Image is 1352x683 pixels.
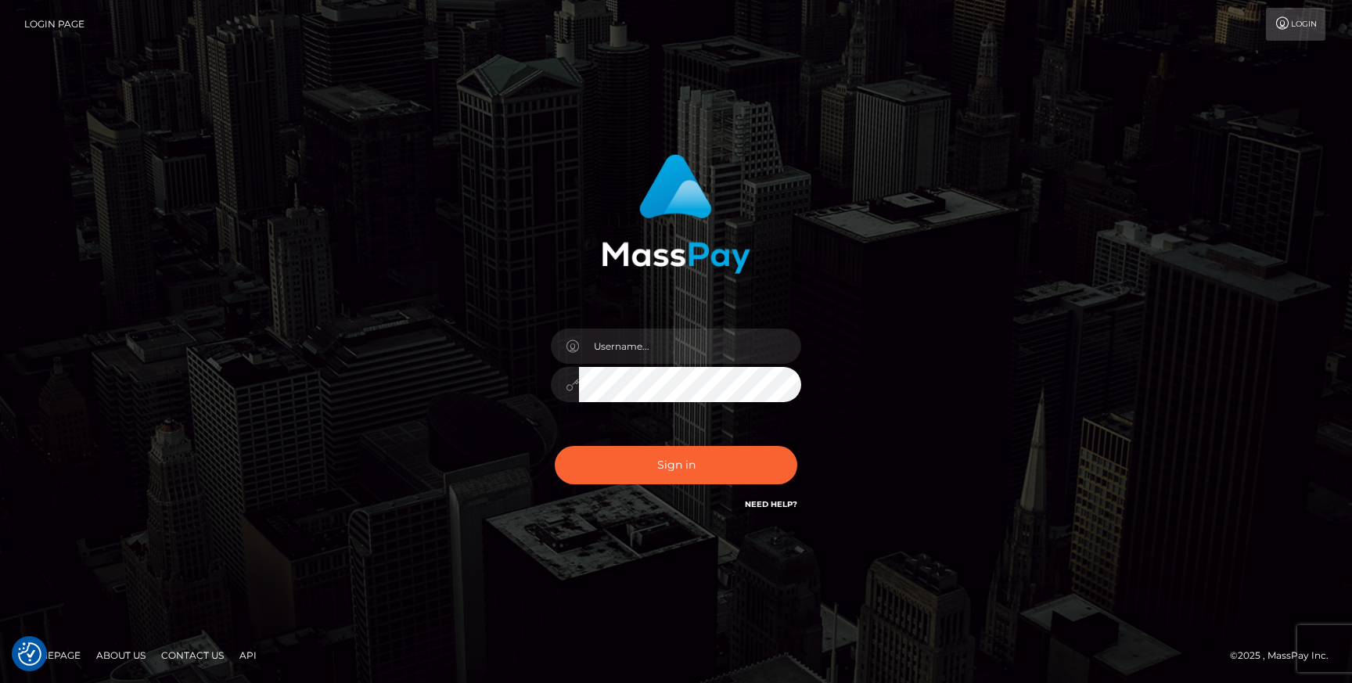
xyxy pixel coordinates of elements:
a: Need Help? [745,499,797,509]
input: Username... [579,329,801,364]
div: © 2025 , MassPay Inc. [1230,647,1340,664]
button: Consent Preferences [18,642,41,666]
a: Contact Us [155,643,230,667]
a: Homepage [17,643,87,667]
a: About Us [90,643,152,667]
img: Revisit consent button [18,642,41,666]
img: MassPay Login [602,154,750,274]
button: Sign in [555,446,797,484]
a: Login Page [24,8,84,41]
a: Login [1266,8,1325,41]
a: API [233,643,263,667]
